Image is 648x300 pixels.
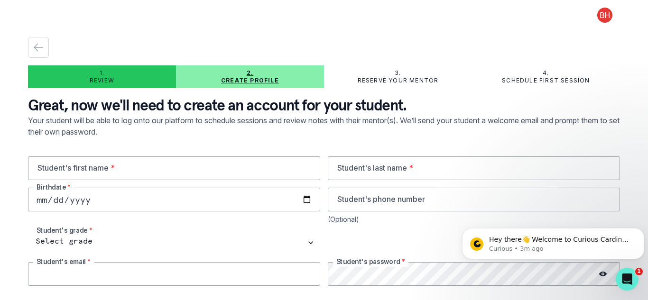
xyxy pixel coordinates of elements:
[590,8,620,23] button: profile picture
[635,268,643,275] span: 1
[90,77,114,84] p: Review
[395,69,401,77] p: 3.
[31,27,173,73] span: Hey there👋 Welcome to Curious Cardinals 🙌 Take a look around! If you have any questions or are ex...
[616,268,639,291] iframe: Intercom live chat
[28,96,620,115] p: Great, now we'll need to create an account for your student.
[28,115,620,156] p: Your student will be able to log onto our platform to schedule sessions and review notes with the...
[328,215,620,223] div: (Optional)
[31,36,174,45] p: Message from Curious, sent 3m ago
[458,208,648,274] iframe: Intercom notifications message
[358,77,439,84] p: Reserve your mentor
[247,69,253,77] p: 2.
[543,69,549,77] p: 4.
[221,77,279,84] p: Create profile
[100,69,104,77] p: 1.
[502,77,590,84] p: Schedule first session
